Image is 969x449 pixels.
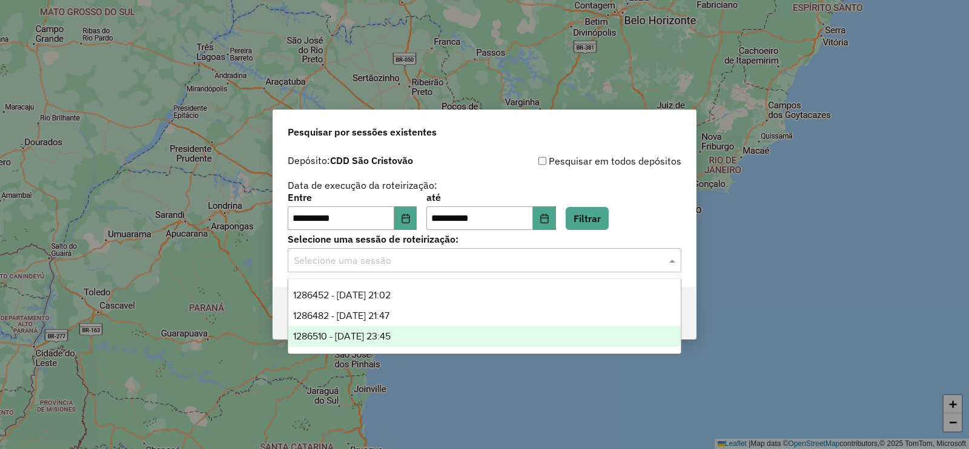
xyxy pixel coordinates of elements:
[288,278,681,354] ng-dropdown-panel: Options list
[293,290,391,300] span: 1286452 - [DATE] 21:02
[293,310,389,321] span: 1286482 - [DATE] 21:47
[330,154,413,166] strong: CDD São Cristovão
[394,206,417,231] button: Choose Date
[288,232,681,246] label: Selecione uma sessão de roteirização:
[533,206,556,231] button: Choose Date
[484,154,681,168] div: Pesquisar em todos depósitos
[426,190,555,205] label: até
[288,178,437,192] label: Data de execução da roteirização:
[566,207,609,230] button: Filtrar
[288,125,437,139] span: Pesquisar por sessões existentes
[288,190,417,205] label: Entre
[288,153,413,168] label: Depósito:
[293,331,391,341] span: 1286510 - [DATE] 23:45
